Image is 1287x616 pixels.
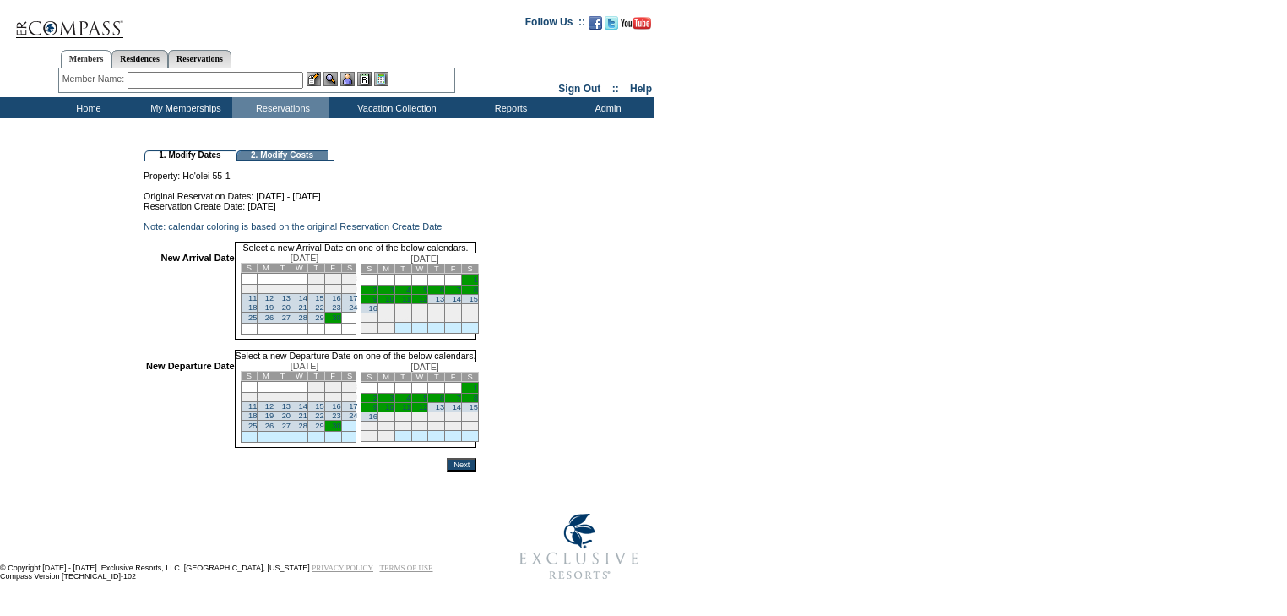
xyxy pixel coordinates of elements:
[324,393,341,402] td: 9
[241,264,258,273] td: S
[324,264,341,273] td: F
[462,422,479,431] td: 29
[411,304,428,313] td: 19
[265,313,274,322] a: 26
[411,412,428,422] td: 19
[291,372,308,381] td: W
[419,403,427,412] a: 12
[265,303,274,312] a: 19
[377,304,394,313] td: 17
[428,412,445,422] td: 20
[282,402,291,411] a: 13
[241,285,258,294] td: 4
[144,150,236,161] td: 1. Modify Dates
[332,303,340,312] a: 23
[332,422,340,430] a: 30
[291,285,308,294] td: 7
[265,422,274,430] a: 26
[340,72,355,86] img: Impersonate
[377,373,394,382] td: M
[299,402,307,411] a: 14
[357,72,372,86] img: Reservations
[282,303,291,312] a: 20
[324,382,341,393] td: 2
[315,303,323,312] a: 22
[377,412,394,422] td: 17
[258,285,274,294] td: 5
[374,72,388,86] img: b_calculator.gif
[558,83,600,95] a: Sign Out
[329,97,460,118] td: Vacation Collection
[394,422,411,431] td: 25
[332,294,340,303] a: 16
[453,403,461,412] a: 14
[406,394,410,402] a: 4
[323,72,338,86] img: View
[462,412,479,422] td: 22
[394,412,411,422] td: 18
[361,313,377,323] td: 23
[282,412,291,420] a: 20
[474,275,478,284] a: 1
[373,295,377,303] a: 9
[241,372,258,381] td: S
[315,412,323,420] a: 22
[341,285,358,294] td: 10
[144,181,476,201] td: Original Reservation Dates: [DATE] - [DATE]
[312,564,373,572] a: PRIVACY POLICY
[291,264,308,273] td: W
[135,97,232,118] td: My Memberships
[440,394,444,402] a: 6
[274,285,291,294] td: 6
[411,313,428,323] td: 26
[410,253,439,264] span: [DATE]
[589,16,602,30] img: Become our fan on Facebook
[470,403,478,412] a: 15
[474,384,478,392] a: 1
[248,412,257,420] a: 18
[146,253,235,340] td: New Arrival Date
[265,402,274,411] a: 12
[361,431,377,442] td: 30
[258,372,274,381] td: M
[248,313,257,322] a: 25
[299,303,307,312] a: 21
[361,422,377,431] td: 23
[274,264,291,273] td: T
[411,422,428,431] td: 26
[457,286,461,294] a: 7
[291,393,308,402] td: 7
[307,264,324,273] td: T
[394,313,411,323] td: 25
[361,323,377,334] td: 30
[377,422,394,431] td: 24
[445,412,462,422] td: 21
[324,372,341,381] td: F
[307,382,324,393] td: 1
[621,17,651,30] img: Subscribe to our YouTube Channel
[423,394,427,402] a: 5
[380,564,433,572] a: TERMS OF USE
[62,72,128,86] div: Member Name:
[146,361,235,448] td: New Departure Date
[248,402,257,411] a: 11
[428,264,445,274] td: T
[462,373,479,382] td: S
[453,295,461,303] a: 14
[299,412,307,420] a: 21
[474,394,478,402] a: 8
[144,221,476,232] td: Note: calendar coloring is based on the original Reservation Create Date
[402,403,410,412] a: 11
[307,393,324,402] td: 8
[349,402,357,411] a: 17
[235,242,477,253] td: Select a new Arrival Date on one of the below calendars.
[38,97,135,118] td: Home
[111,50,168,68] a: Residences
[341,372,358,381] td: S
[411,264,428,274] td: W
[332,412,340,420] a: 23
[282,313,291,322] a: 27
[274,372,291,381] td: T
[406,286,410,294] a: 4
[315,313,323,322] a: 29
